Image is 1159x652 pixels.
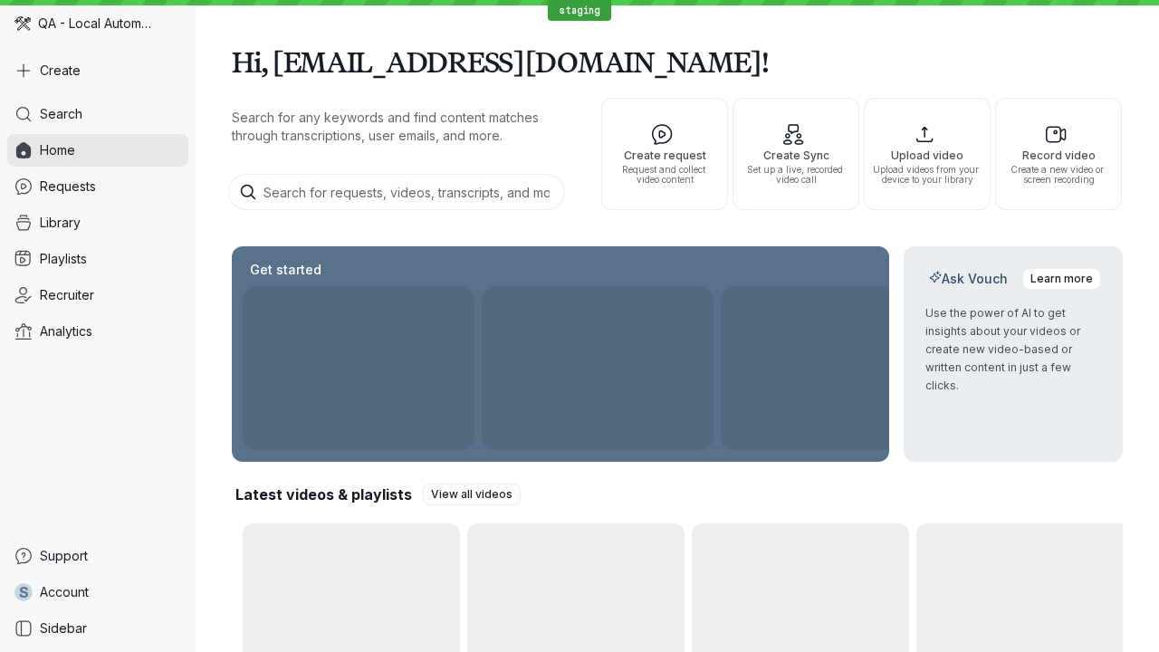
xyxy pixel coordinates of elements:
[741,165,851,185] span: Set up a live, recorded video call
[40,214,81,232] span: Library
[431,485,512,503] span: View all videos
[7,612,188,645] a: Sidebar
[609,165,720,185] span: Request and collect video content
[7,576,188,609] a: sAccount
[7,315,188,348] a: Analytics
[995,98,1122,210] button: Record videoCreate a new video or screen recording
[609,149,720,161] span: Create request
[232,109,569,145] p: Search for any keywords and find content matches through transcriptions, user emails, and more.
[733,98,859,210] button: Create SyncSet up a live, recorded video call
[228,174,565,210] input: Search for requests, videos, transcripts, and more...
[40,322,92,340] span: Analytics
[7,540,188,572] a: Support
[40,177,96,196] span: Requests
[864,98,991,210] button: Upload videoUpload videos from your device to your library
[40,286,94,304] span: Recruiter
[235,484,412,504] h2: Latest videos & playlists
[7,7,188,40] div: QA - Local Automation
[1022,268,1101,290] a: Learn more
[40,62,81,80] span: Create
[925,304,1101,395] p: Use the power of AI to get insights about your videos or create new video-based or written conten...
[7,54,188,87] button: Create
[7,134,188,167] a: Home
[40,583,89,601] span: Account
[7,243,188,275] a: Playlists
[14,15,31,32] img: QA - Local Automation avatar
[246,261,325,279] h2: Get started
[1003,149,1114,161] span: Record video
[40,547,88,565] span: Support
[7,98,188,130] a: Search
[1003,165,1114,185] span: Create a new video or screen recording
[872,165,982,185] span: Upload videos from your device to your library
[601,98,728,210] button: Create requestRequest and collect video content
[40,619,87,638] span: Sidebar
[925,270,1011,288] h2: Ask Vouch
[7,206,188,239] a: Library
[1030,270,1093,288] span: Learn more
[872,149,982,161] span: Upload video
[423,484,521,505] a: View all videos
[40,141,75,159] span: Home
[38,14,154,33] span: QA - Local Automation
[232,36,1123,87] h1: Hi, [EMAIL_ADDRESS][DOMAIN_NAME]!
[7,170,188,203] a: Requests
[7,279,188,312] a: Recruiter
[40,250,87,268] span: Playlists
[19,583,29,601] span: s
[40,105,82,123] span: Search
[741,149,851,161] span: Create Sync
